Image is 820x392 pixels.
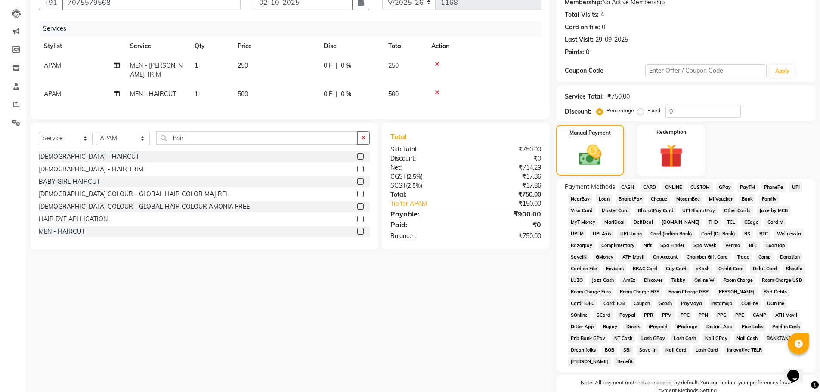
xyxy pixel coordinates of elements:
span: iPackage [674,322,700,332]
div: ₹0 [466,154,548,163]
span: Jazz Cash [589,275,616,285]
span: TCL [724,217,738,227]
span: Rupay [600,322,620,332]
span: UPI BharatPay [680,206,718,216]
span: Razorpay [568,241,595,250]
div: 4 [600,10,604,19]
span: Loan [596,194,612,204]
button: Apply [770,65,795,77]
span: 250 [238,62,248,69]
span: Chamber Gift Card [684,252,731,262]
span: BOB [602,345,617,355]
span: MariDeal [601,217,627,227]
span: Online W [692,275,718,285]
span: PPV [659,310,675,320]
img: _gift.svg [652,141,690,170]
span: Trade [734,252,752,262]
div: ₹750.00 [466,231,548,241]
span: MosamBee [674,194,703,204]
th: Service [125,37,189,56]
div: ( ) [384,181,466,190]
span: Paypal [616,310,638,320]
span: Room Charge GBP [665,287,711,297]
input: Search or Scan [156,131,358,145]
span: PPC [678,310,693,320]
label: Percentage [606,107,634,114]
span: ATH Movil [619,252,647,262]
span: MI Voucher [706,194,736,204]
div: ₹150.00 [480,199,548,208]
span: SaveIN [568,252,590,262]
div: ₹900.00 [466,209,548,219]
span: UPI Axis [590,229,614,239]
span: SGST [390,182,406,189]
span: 0 % [341,90,351,99]
div: ₹17.86 [466,172,548,181]
span: Room Charge Euro [568,287,614,297]
div: Card on file: [565,23,600,32]
span: Family [759,194,779,204]
span: Gcash [656,299,675,309]
span: Room Charge [721,275,755,285]
span: Juice by MCB [757,206,791,216]
div: ₹714.29 [466,163,548,172]
span: Bank [739,194,755,204]
span: UPI M [568,229,587,239]
span: [DOMAIN_NAME] [659,217,702,227]
span: City Card [663,264,690,274]
div: Payable: [384,209,466,219]
span: PhonePe [761,182,786,192]
span: | [336,61,337,70]
span: Diners [623,322,643,332]
div: Discount: [384,154,466,163]
span: Master Card [599,206,631,216]
span: Save-In [637,345,659,355]
div: ₹750.00 [466,190,548,199]
span: On Account [650,252,681,262]
span: Shoutlo [783,264,805,274]
span: Card: IDFC [568,299,597,309]
span: Nail Cash [734,333,761,343]
span: [PERSON_NAME] [568,357,611,367]
span: APAM [44,62,61,69]
span: Nail Card [663,345,690,355]
span: Visa Card [568,206,596,216]
th: Total [383,37,426,56]
th: Disc [319,37,383,56]
div: Discount: [565,107,591,116]
th: Stylist [39,37,125,56]
span: Venmo [723,241,743,250]
span: PPN [696,310,711,320]
span: PPR [641,310,656,320]
span: [PERSON_NAME] [715,287,758,297]
span: 1 [195,62,198,69]
span: Nift [641,241,654,250]
div: ₹750.00 [607,92,630,101]
span: bKash [693,264,712,274]
span: 2.5% [408,173,421,180]
span: Card M [764,217,786,227]
th: Qty [189,37,232,56]
span: GMoney [593,252,616,262]
span: Wellnessta [774,229,804,239]
div: [DEMOGRAPHIC_DATA] - HAIRCUT [39,152,139,161]
span: Discover [641,275,665,285]
span: Lash GPay [638,333,668,343]
div: MEN - HAIRCUT [39,227,85,236]
span: BharatPay [616,194,645,204]
span: Other Cards [721,206,753,216]
span: PayMaya [678,299,705,309]
span: 0 F [324,61,332,70]
span: Instamojo [709,299,735,309]
span: Dreamfolks [568,345,599,355]
span: iPrepaid [646,322,671,332]
span: Coupon [631,299,653,309]
span: Bad Debts [761,287,790,297]
span: ATH Movil [772,310,800,320]
span: Card: IOB [600,299,627,309]
span: Lash Cash [671,333,699,343]
div: Paid: [384,219,466,230]
th: Action [426,37,541,56]
span: Tabby [669,275,688,285]
span: Payment Methods [565,182,615,191]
